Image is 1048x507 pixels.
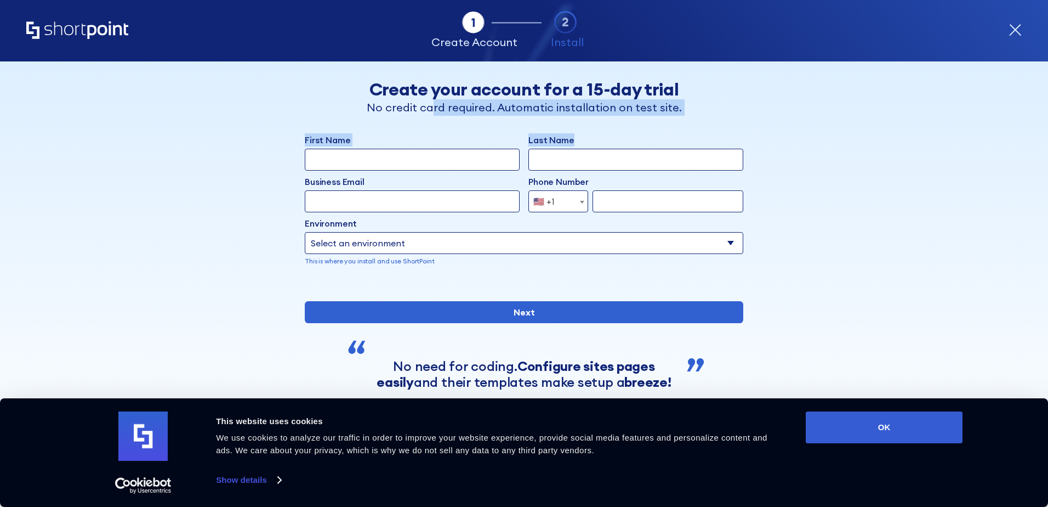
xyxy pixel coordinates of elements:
span: We use cookies to analyze our traffic in order to improve your website experience, provide social... [216,433,767,455]
div: This website uses cookies [216,415,781,428]
a: Usercentrics Cookiebot - opens in a new window [95,477,191,494]
a: Show details [216,472,281,488]
button: OK [806,412,962,443]
img: logo [118,412,168,461]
